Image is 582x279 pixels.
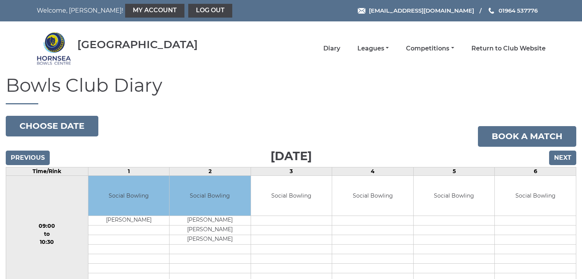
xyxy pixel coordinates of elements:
td: 2 [170,167,251,175]
div: [GEOGRAPHIC_DATA] [77,39,198,50]
td: 1 [88,167,170,175]
img: Phone us [489,8,494,14]
td: [PERSON_NAME] [170,225,251,235]
a: Phone us 01964 537776 [487,6,538,15]
input: Next [549,151,576,165]
td: 4 [332,167,414,175]
a: Diary [323,44,340,53]
img: Email [358,8,365,14]
a: Competitions [406,44,454,53]
td: Social Bowling [332,176,413,216]
td: 5 [413,167,495,175]
td: Social Bowling [251,176,332,216]
td: [PERSON_NAME] [88,216,170,225]
nav: Welcome, [PERSON_NAME]! [37,4,242,18]
td: Time/Rink [6,167,88,175]
input: Previous [6,151,50,165]
td: Social Bowling [88,176,170,216]
td: 6 [495,167,576,175]
td: [PERSON_NAME] [170,235,251,245]
img: Hornsea Bowls Centre [37,31,71,66]
a: My Account [125,4,184,18]
a: Leagues [357,44,389,53]
td: Social Bowling [414,176,495,216]
a: Email [EMAIL_ADDRESS][DOMAIN_NAME] [358,6,474,15]
a: Return to Club Website [471,44,546,53]
a: Log out [188,4,232,18]
span: [EMAIL_ADDRESS][DOMAIN_NAME] [369,7,474,14]
a: Book a match [478,126,576,147]
span: 01964 537776 [499,7,538,14]
td: [PERSON_NAME] [170,216,251,225]
td: Social Bowling [170,176,251,216]
h1: Bowls Club Diary [6,75,576,104]
button: Choose date [6,116,98,136]
td: Social Bowling [495,176,576,216]
td: 3 [251,167,332,175]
